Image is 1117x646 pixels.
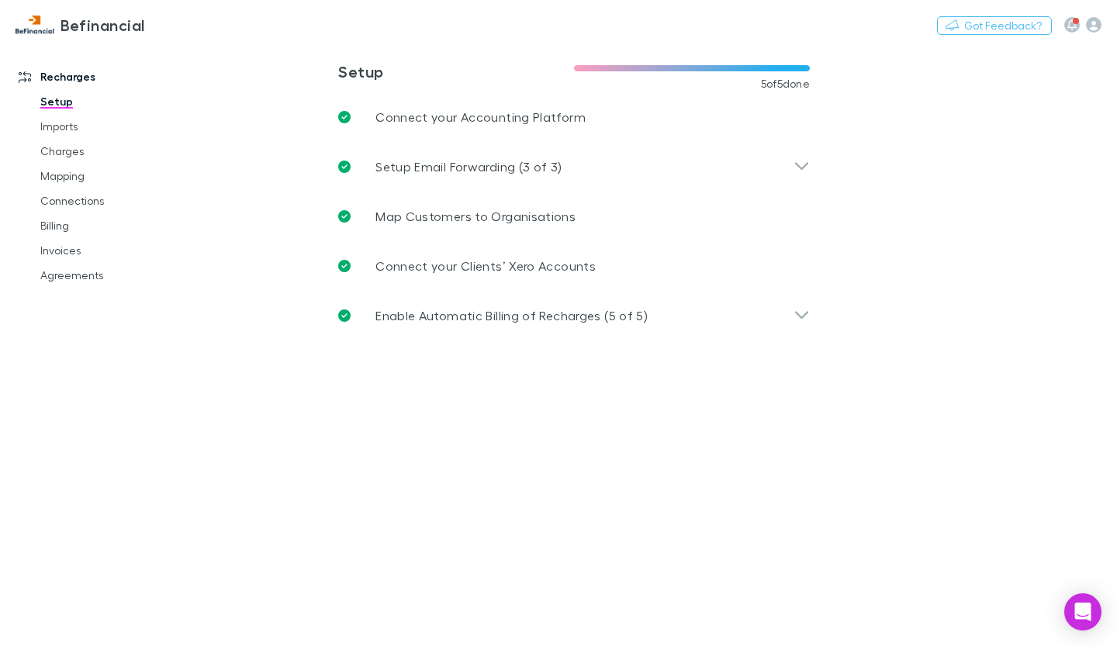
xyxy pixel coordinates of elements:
p: Enable Automatic Billing of Recharges (5 of 5) [375,306,648,325]
img: Befinancial's Logo [16,16,54,34]
p: Connect your Clients’ Xero Accounts [375,257,596,275]
button: Got Feedback? [937,16,1052,35]
a: Mapping [25,164,201,188]
span: 5 of 5 done [761,78,811,90]
a: Connections [25,188,201,213]
a: Setup [25,89,201,114]
a: Charges [25,139,201,164]
p: Connect your Accounting Platform [375,108,586,126]
div: Open Intercom Messenger [1064,593,1101,630]
a: Connect your Accounting Platform [326,92,822,142]
a: Invoices [25,238,201,263]
p: Setup Email Forwarding (3 of 3) [375,157,562,176]
h3: Setup [338,62,574,81]
a: Recharges [3,64,201,89]
div: Enable Automatic Billing of Recharges (5 of 5) [326,291,822,340]
a: Agreements [25,263,201,288]
a: Billing [25,213,201,238]
a: Map Customers to Organisations [326,192,822,241]
a: Imports [25,114,201,139]
a: Befinancial [6,6,154,43]
a: Connect your Clients’ Xero Accounts [326,241,822,291]
h3: Befinancial [61,16,145,34]
p: Map Customers to Organisations [375,207,576,226]
div: Setup Email Forwarding (3 of 3) [326,142,822,192]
